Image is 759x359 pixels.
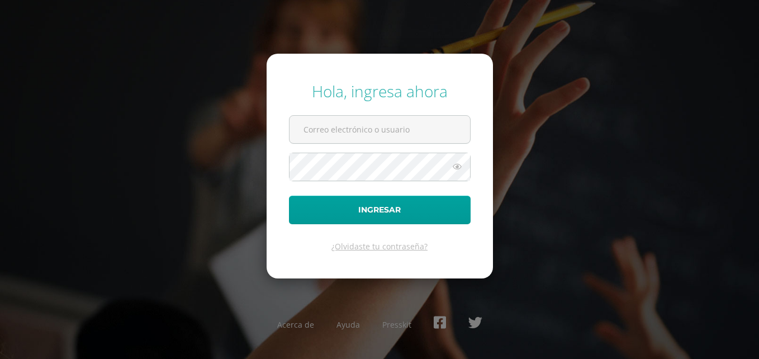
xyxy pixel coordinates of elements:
[289,196,471,224] button: Ingresar
[289,81,471,102] div: Hola, ingresa ahora
[277,319,314,330] a: Acerca de
[331,241,428,252] a: ¿Olvidaste tu contraseña?
[336,319,360,330] a: Ayuda
[382,319,411,330] a: Presskit
[290,116,470,143] input: Correo electrónico o usuario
